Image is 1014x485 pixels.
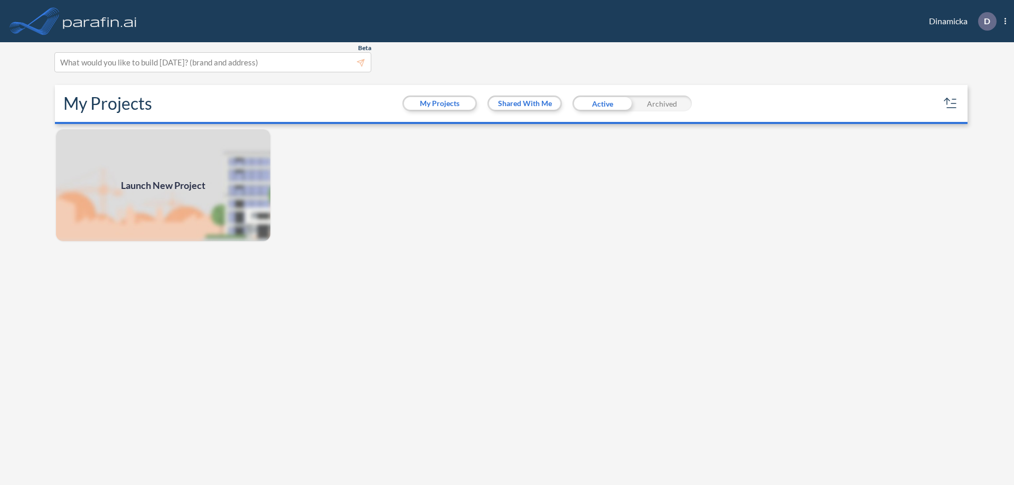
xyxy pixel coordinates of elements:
[489,97,560,110] button: Shared With Me
[632,96,692,111] div: Archived
[358,44,371,52] span: Beta
[913,12,1006,31] div: Dinamicka
[55,128,271,242] img: add
[404,97,475,110] button: My Projects
[984,16,990,26] p: D
[61,11,139,32] img: logo
[942,95,959,112] button: sort
[63,93,152,113] h2: My Projects
[121,178,205,193] span: Launch New Project
[55,128,271,242] a: Launch New Project
[572,96,632,111] div: Active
